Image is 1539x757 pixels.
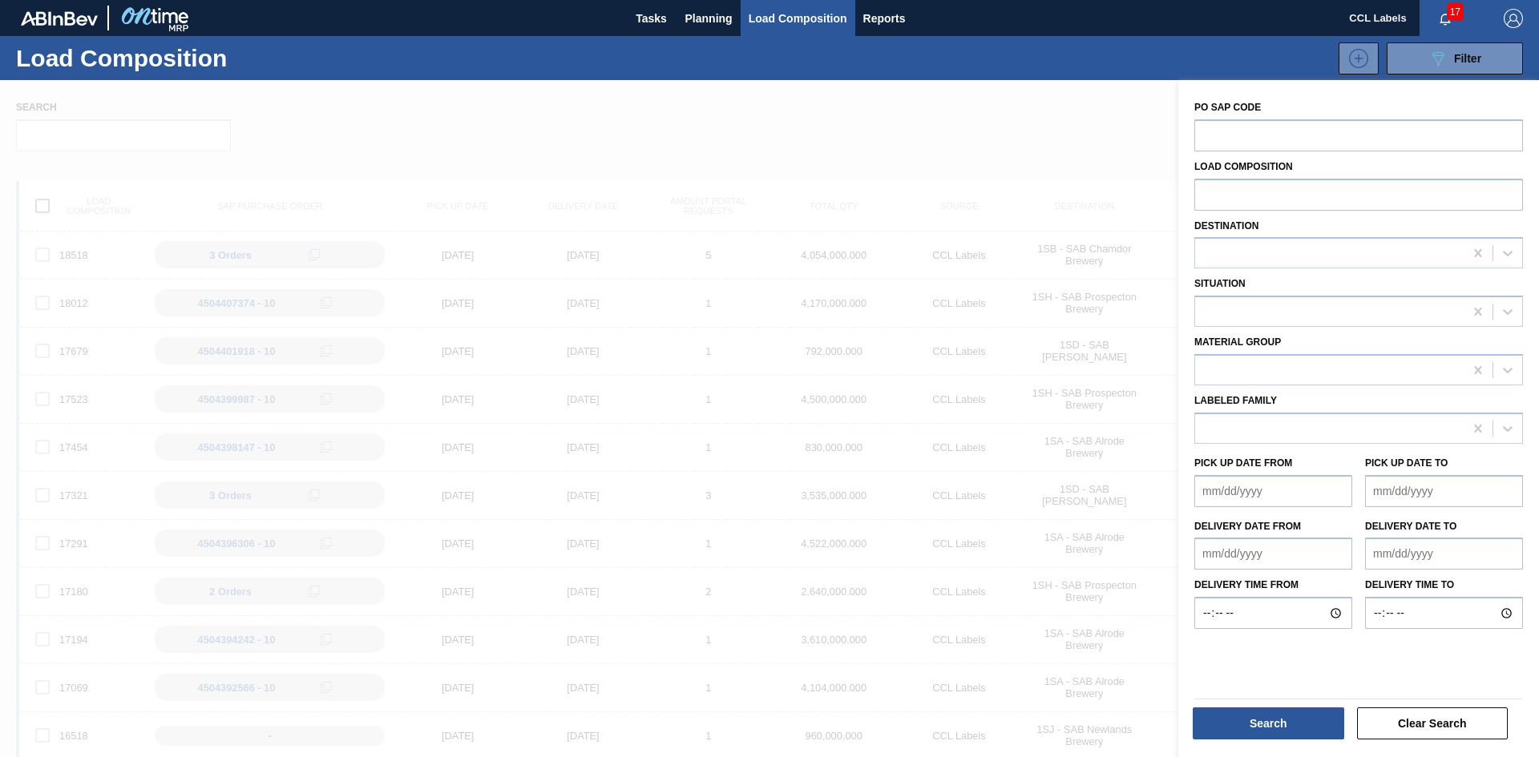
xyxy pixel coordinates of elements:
[1194,574,1352,597] label: Delivery time from
[1194,475,1352,507] input: mm/dd/yyyy
[1194,521,1301,532] label: Delivery date from
[1454,52,1481,65] span: Filter
[1331,42,1379,74] div: New Load Composition
[1194,336,1281,348] label: Material Group
[1365,521,1456,532] label: Delivery date to
[1447,3,1464,21] span: 17
[1420,7,1471,30] button: Notifications
[1357,707,1509,739] button: Clear Search
[1193,707,1344,739] button: Search
[1194,102,1261,113] label: PO SAP Code
[1194,457,1292,469] label: Pick up Date from
[1504,9,1523,28] img: Logout
[1194,220,1258,232] label: Destination
[1365,475,1523,507] input: mm/dd/yyyy
[1194,395,1277,406] label: Labeled Family
[1194,278,1246,289] label: Situation
[749,9,847,28] span: Load Composition
[685,9,733,28] span: Planning
[1194,161,1293,172] label: Load composition
[21,11,98,26] img: TNhmsLtSVTkK8tSr43FrP2fwEKptu5GPRR3wAAAABJRU5ErkJggg==
[16,49,281,67] h1: Load Composition
[1194,538,1352,570] input: mm/dd/yyyy
[634,9,669,28] span: Tasks
[1365,457,1448,469] label: Pick up Date to
[1365,574,1523,597] label: Delivery time to
[863,9,906,28] span: Reports
[1387,42,1523,74] button: Filter
[1365,538,1523,570] input: mm/dd/yyyy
